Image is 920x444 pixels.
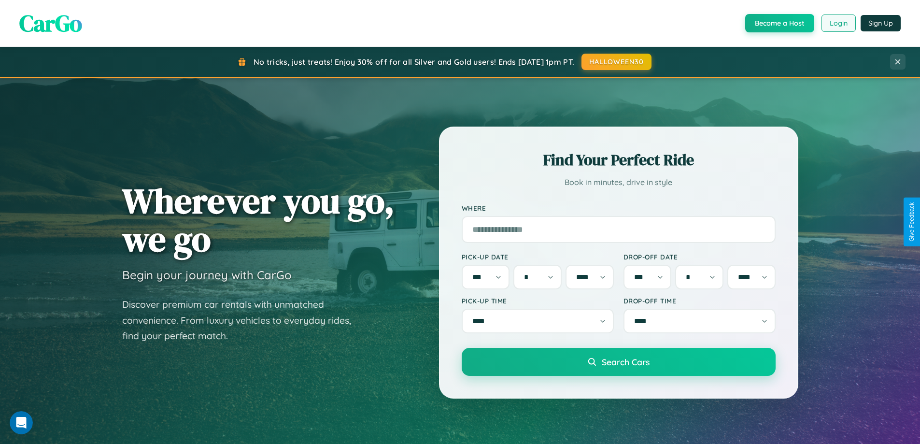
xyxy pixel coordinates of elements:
[254,57,574,67] span: No tricks, just treats! Enjoy 30% off for all Silver and Gold users! Ends [DATE] 1pm PT.
[122,182,395,258] h1: Wherever you go, we go
[821,14,856,32] button: Login
[908,202,915,242] div: Give Feedback
[581,54,651,70] button: HALLOWEEN30
[122,268,292,282] h3: Begin your journey with CarGo
[462,253,614,261] label: Pick-up Date
[462,149,776,171] h2: Find Your Perfect Ride
[462,348,776,376] button: Search Cars
[623,297,776,305] label: Drop-off Time
[10,411,33,434] iframe: Intercom live chat
[122,297,364,344] p: Discover premium car rentals with unmatched convenience. From luxury vehicles to everyday rides, ...
[602,357,650,367] span: Search Cars
[623,253,776,261] label: Drop-off Date
[462,204,776,212] label: Where
[861,15,901,31] button: Sign Up
[462,297,614,305] label: Pick-up Time
[745,14,814,32] button: Become a Host
[19,7,82,39] span: CarGo
[462,175,776,189] p: Book in minutes, drive in style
